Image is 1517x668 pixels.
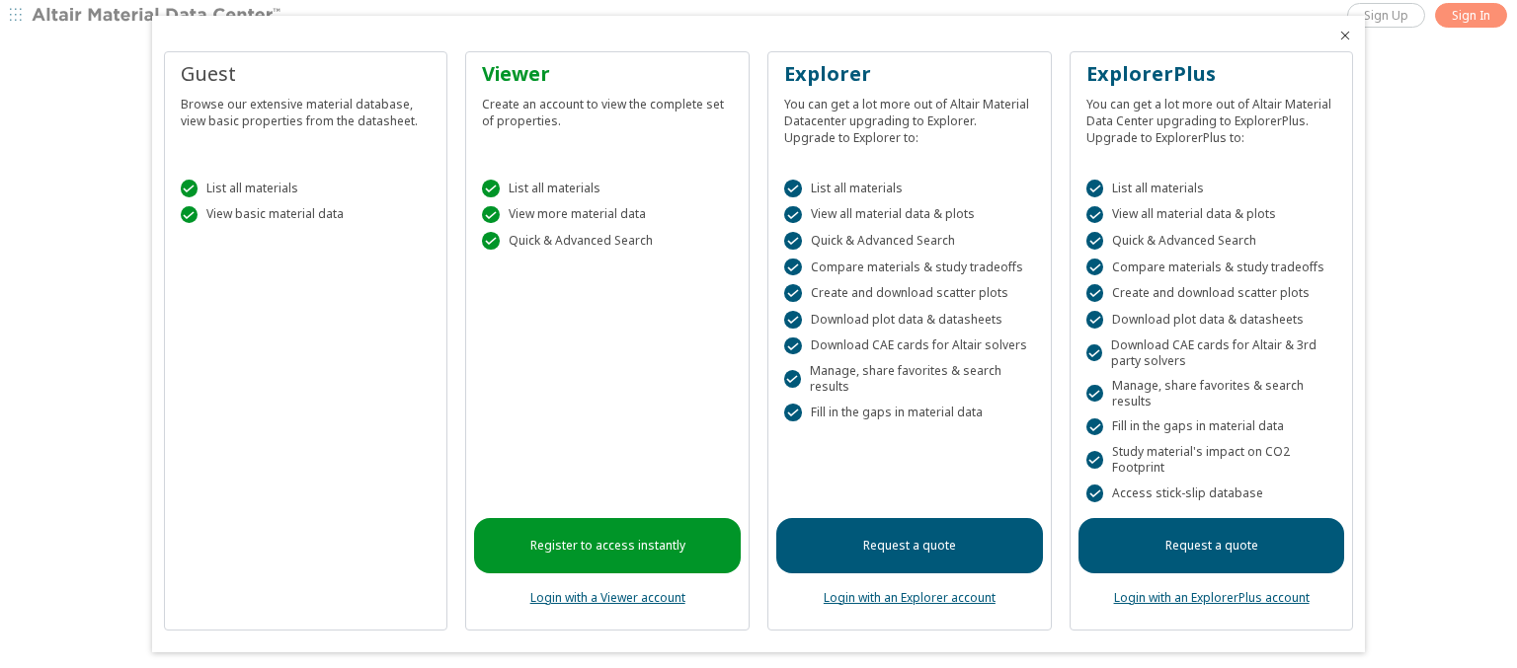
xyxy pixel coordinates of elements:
[784,337,802,355] div: 
[1086,232,1337,250] div: Quick & Advanced Search
[1086,60,1337,88] div: ExplorerPlus
[1078,518,1345,573] a: Request a quote
[1086,418,1104,436] div: 
[784,404,1035,421] div: Fill in the gaps in material data
[776,518,1043,573] a: Request a quote
[482,206,733,224] div: View more material data
[482,232,500,250] div: 
[784,180,1035,197] div: List all materials
[784,337,1035,355] div: Download CAE cards for Altair solvers
[1086,180,1104,197] div: 
[1086,484,1104,502] div: 
[1086,88,1337,146] div: You can get a lot more out of Altair Material Data Center upgrading to ExplorerPlus. Upgrade to E...
[784,284,802,302] div: 
[824,589,996,606] a: Login with an Explorer account
[1086,484,1337,502] div: Access stick-slip database
[784,60,1035,88] div: Explorer
[784,311,1035,329] div: Download plot data & datasheets
[482,60,733,88] div: Viewer
[530,589,685,606] a: Login with a Viewer account
[784,370,801,388] div: 
[1086,385,1103,403] div: 
[181,206,199,224] div: 
[181,206,432,224] div: View basic material data
[1086,337,1337,369] div: Download CAE cards for Altair & 3rd party solvers
[784,404,802,421] div: 
[1086,206,1104,224] div: 
[181,180,199,197] div: 
[1086,180,1337,197] div: List all materials
[1086,418,1337,436] div: Fill in the gaps in material data
[1086,259,1337,276] div: Compare materials & study tradeoffs
[784,206,802,224] div: 
[784,259,802,276] div: 
[784,232,802,250] div: 
[1086,344,1102,362] div: 
[1086,451,1103,469] div: 
[784,363,1035,395] div: Manage, share favorites & search results
[474,518,741,573] a: Register to access instantly
[1086,206,1337,224] div: View all material data & plots
[1086,444,1337,476] div: Study material's impact on CO2 Footprint
[181,60,432,88] div: Guest
[482,180,500,197] div: 
[1337,28,1353,43] button: Close
[1086,284,1104,302] div: 
[1086,259,1104,276] div: 
[482,88,733,129] div: Create an account to view the complete set of properties.
[784,284,1035,302] div: Create and download scatter plots
[1086,311,1104,329] div: 
[1086,232,1104,250] div: 
[1086,378,1337,409] div: Manage, share favorites & search results
[482,232,733,250] div: Quick & Advanced Search
[1086,284,1337,302] div: Create and download scatter plots
[181,88,432,129] div: Browse our extensive material database, view basic properties from the datasheet.
[1114,589,1310,606] a: Login with an ExplorerPlus account
[784,311,802,329] div: 
[784,259,1035,276] div: Compare materials & study tradeoffs
[784,88,1035,146] div: You can get a lot more out of Altair Material Datacenter upgrading to Explorer. Upgrade to Explor...
[784,180,802,197] div: 
[784,232,1035,250] div: Quick & Advanced Search
[482,206,500,224] div: 
[1086,311,1337,329] div: Download plot data & datasheets
[181,180,432,197] div: List all materials
[482,180,733,197] div: List all materials
[784,206,1035,224] div: View all material data & plots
